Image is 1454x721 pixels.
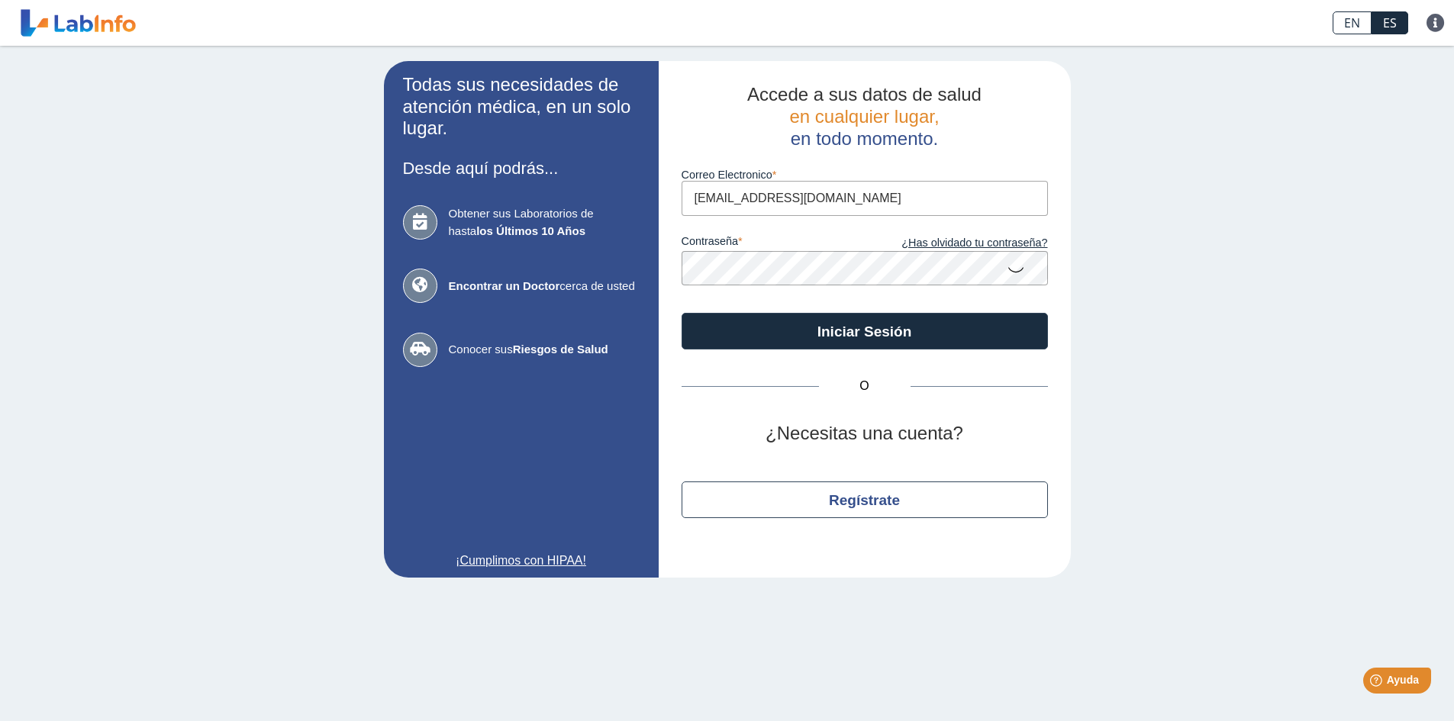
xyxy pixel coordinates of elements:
[682,169,1048,181] label: Correo Electronico
[449,279,560,292] b: Encontrar un Doctor
[791,128,938,149] span: en todo momento.
[513,343,608,356] b: Riesgos de Salud
[682,481,1048,518] button: Regístrate
[789,106,939,127] span: en cualquier lugar,
[403,159,640,178] h3: Desde aquí podrás...
[682,235,865,252] label: contraseña
[403,74,640,140] h2: Todas sus necesidades de atención médica, en un solo lugar.
[449,341,640,359] span: Conocer sus
[1318,661,1437,704] iframe: Help widget launcher
[476,224,585,237] b: los Últimos 10 Años
[682,313,1048,349] button: Iniciar Sesión
[449,205,640,240] span: Obtener sus Laboratorios de hasta
[403,552,640,570] a: ¡Cumplimos con HIPAA!
[449,278,640,295] span: cerca de usted
[1333,11,1372,34] a: EN
[1372,11,1408,34] a: ES
[682,423,1048,445] h2: ¿Necesitas una cuenta?
[819,377,911,395] span: O
[747,84,982,105] span: Accede a sus datos de salud
[865,235,1048,252] a: ¿Has olvidado tu contraseña?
